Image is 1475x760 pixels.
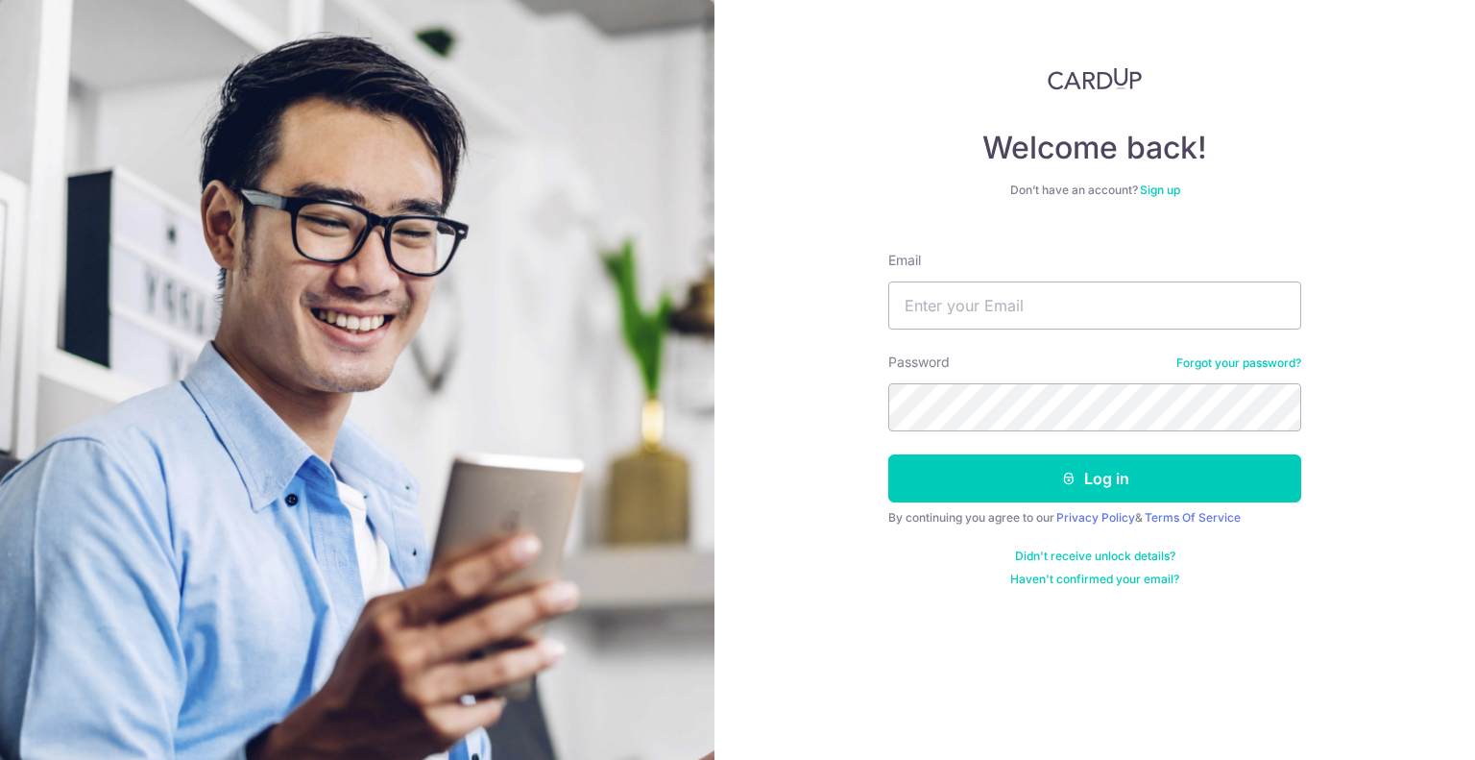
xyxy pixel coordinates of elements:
[1140,183,1180,197] a: Sign up
[1010,572,1179,587] a: Haven't confirmed your email?
[888,282,1301,330] input: Enter your Email
[1056,510,1135,525] a: Privacy Policy
[888,129,1301,167] h4: Welcome back!
[888,510,1301,526] div: By continuing you agree to our &
[1145,510,1241,525] a: Terms Of Service
[888,454,1301,503] button: Log in
[888,183,1301,198] div: Don’t have an account?
[1176,355,1301,371] a: Forgot your password?
[1015,549,1175,564] a: Didn't receive unlock details?
[1048,67,1142,90] img: CardUp Logo
[888,353,950,372] label: Password
[888,251,921,270] label: Email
